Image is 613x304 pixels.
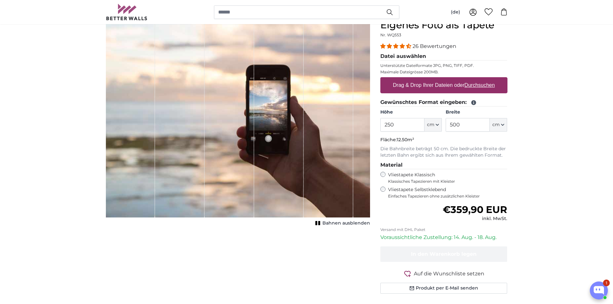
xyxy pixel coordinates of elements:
label: Breite [446,109,507,115]
span: In den Warenkorb legen [411,251,477,257]
img: Betterwalls [106,4,148,20]
button: Produkt per E-Mail senden [380,283,507,294]
span: cm [492,122,500,128]
button: Bahnen ausblenden [313,219,370,228]
span: Einfaches Tapezieren ohne zusätzlichen Kleister [388,194,507,199]
label: Vliestapete Selbstklebend [388,187,507,199]
button: cm [490,118,507,132]
legend: Datei auswählen [380,52,507,60]
span: €359,90 EUR [443,204,507,216]
button: cm [424,118,442,132]
p: Unterstützte Dateiformate JPG, PNG, TIFF, PDF. [380,63,507,68]
p: Versand mit DHL Paket [380,227,507,232]
span: 26 Bewertungen [413,43,456,49]
span: cm [427,122,434,128]
span: 12.50m² [397,137,414,143]
legend: Material [380,161,507,169]
h1: Eigenes Foto als Tapete [380,19,507,31]
button: Open chatbox [590,281,608,299]
p: Maximale Dateigrösse 200MB. [380,69,507,75]
span: Auf die Wunschliste setzen [414,270,484,278]
button: Auf die Wunschliste setzen [380,270,507,278]
label: Vliestapete Klassisch [388,172,502,184]
p: Die Bahnbreite beträgt 50 cm. Die bedruckte Breite der letzten Bahn ergibt sich aus Ihrem gewählt... [380,146,507,159]
button: In den Warenkorb legen [380,246,507,262]
div: 1 of 1 [106,19,370,228]
span: Nr. WQ553 [380,32,401,37]
u: Durchsuchen [464,82,495,88]
button: (de) [446,6,465,18]
legend: Gewünschtes Format eingeben: [380,98,507,106]
span: 4.54 stars [380,43,413,49]
div: inkl. MwSt. [443,216,507,222]
span: Klassisches Tapezieren mit Kleister [388,179,502,184]
div: 1 [603,280,610,286]
span: Bahnen ausblenden [322,220,370,226]
p: Fläche: [380,137,507,143]
p: Voraussichtliche Zustellung: 14. Aug. - 18. Aug. [380,234,507,241]
label: Drag & Drop Ihrer Dateien oder [390,79,497,92]
label: Höhe [380,109,442,115]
